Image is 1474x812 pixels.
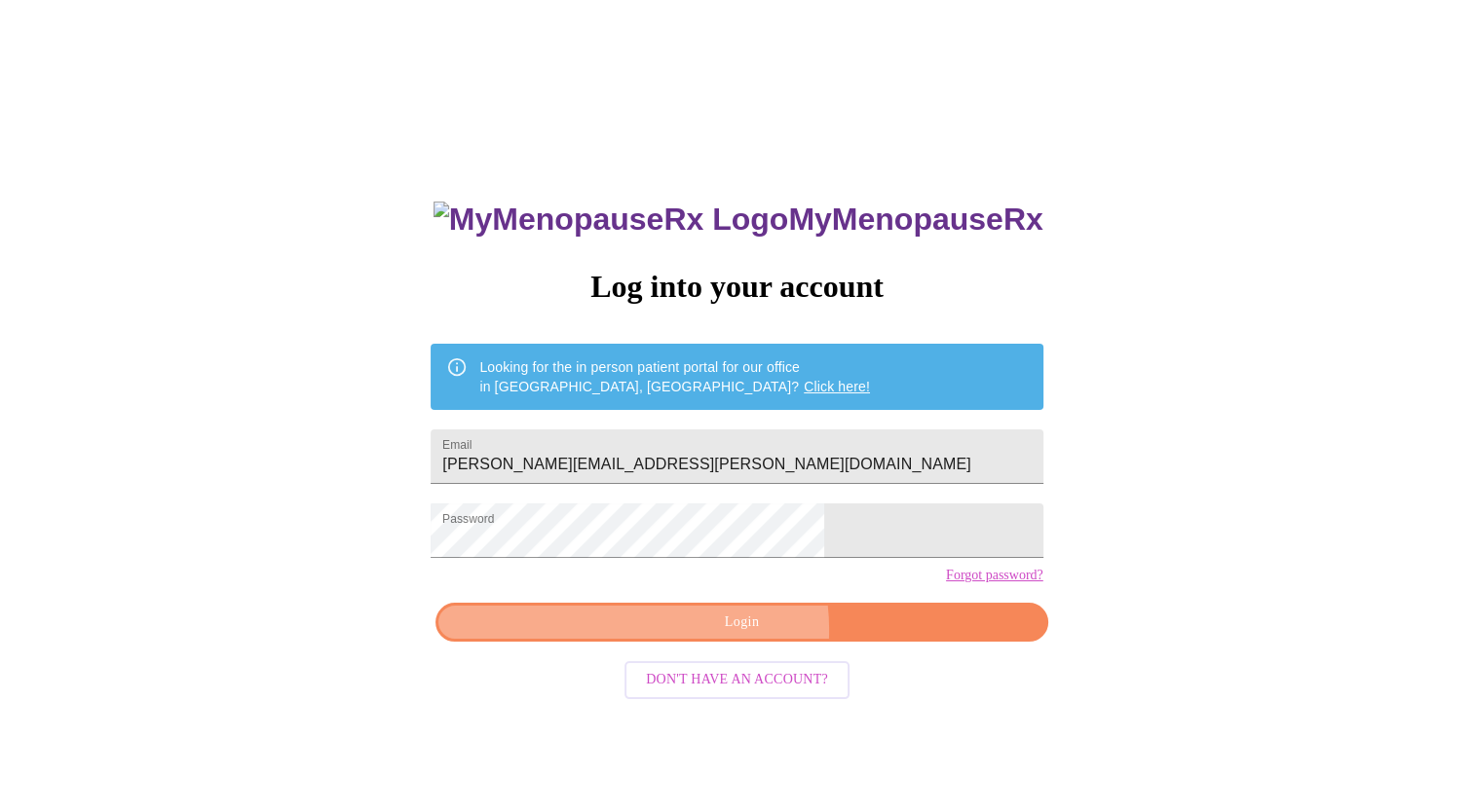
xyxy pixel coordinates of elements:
h3: MyMenopauseRx [434,202,1043,238]
a: Click here! [804,379,870,394]
button: Login [435,603,1047,643]
span: Don't have an account? [646,668,828,692]
a: Don't have an account? [620,670,854,686]
span: Login [458,610,1025,635]
div: Looking for the in person patient portal for our office in [GEOGRAPHIC_DATA], [GEOGRAPHIC_DATA]? [479,350,870,404]
a: Forgot password? [946,568,1043,583]
button: Don't have an account? [624,661,850,699]
img: MyMenopauseRx Logo [434,202,788,238]
h3: Log into your account [431,269,1042,305]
